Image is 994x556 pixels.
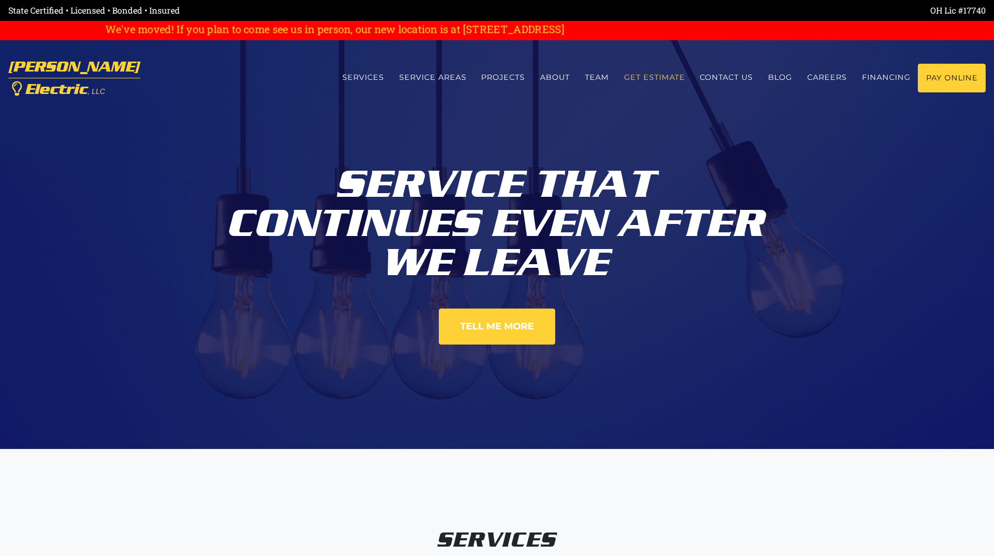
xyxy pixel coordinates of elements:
a: Team [578,64,617,91]
a: Services [334,64,391,91]
a: Financing [854,64,918,91]
a: Service Areas [391,64,474,91]
h2: Services [208,527,787,552]
a: Get estimate [616,64,692,91]
a: Careers [800,64,855,91]
div: State Certified • Licensed • Bonded • Insured [8,4,497,17]
a: [PERSON_NAME] Electric, LLC [8,53,140,103]
a: About [533,64,578,91]
div: Service That Continues Even After We Leave [208,157,787,282]
span: , LLC [88,87,105,96]
a: Tell Me More [439,309,555,345]
a: Projects [474,64,533,91]
a: Blog [761,64,800,91]
div: OH Lic #17740 [497,4,986,17]
a: Contact us [692,64,761,91]
a: Pay Online [918,64,986,92]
